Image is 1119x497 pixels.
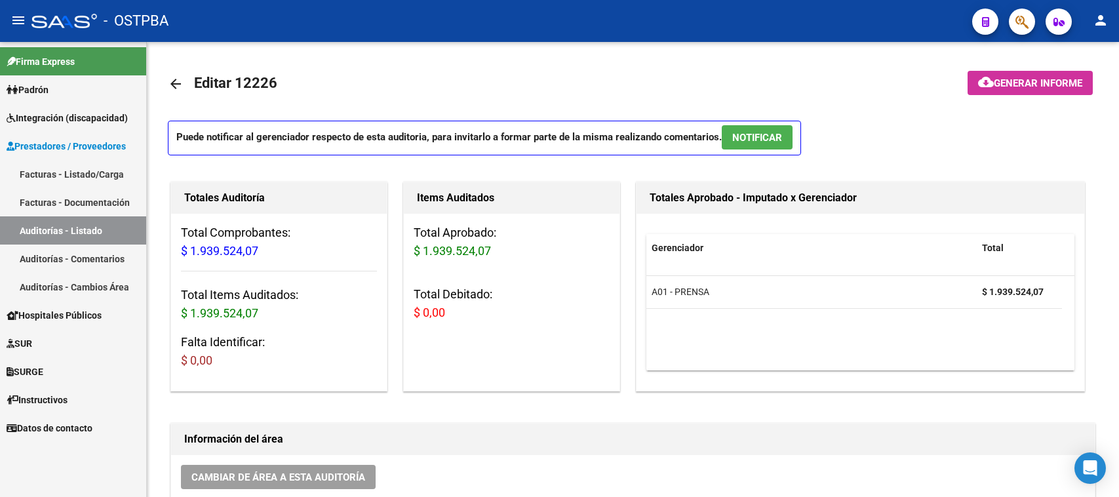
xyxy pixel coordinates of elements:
[168,76,184,92] mat-icon: arrow_back
[184,188,374,209] h1: Totales Auditoría
[982,243,1004,253] span: Total
[414,285,610,322] h3: Total Debitado:
[7,54,75,69] span: Firma Express
[181,465,376,489] button: Cambiar de área a esta auditoría
[968,71,1093,95] button: Generar informe
[7,83,49,97] span: Padrón
[10,12,26,28] mat-icon: menu
[181,286,377,323] h3: Total Items Auditados:
[414,224,610,260] h3: Total Aprobado:
[7,139,126,153] span: Prestadores / Proveedores
[104,7,168,35] span: - OSTPBA
[652,287,709,297] span: A01 - PRENSA
[168,121,801,155] p: Puede notificar al gerenciador respecto de esta auditoria, para invitarlo a formar parte de la mi...
[7,421,92,435] span: Datos de contacto
[7,365,43,379] span: SURGE
[652,243,703,253] span: Gerenciador
[414,244,491,258] span: $ 1.939.524,07
[7,336,32,351] span: SUR
[181,333,377,370] h3: Falta Identificar:
[722,125,793,149] button: NOTIFICAR
[191,471,365,483] span: Cambiar de área a esta auditoría
[982,287,1044,297] strong: $ 1.939.524,07
[1093,12,1109,28] mat-icon: person
[194,75,277,91] span: Editar 12226
[181,224,377,260] h3: Total Comprobantes:
[646,234,977,262] datatable-header-cell: Gerenciador
[181,244,258,258] span: $ 1.939.524,07
[184,429,1082,450] h1: Información del área
[417,188,606,209] h1: Items Auditados
[7,111,128,125] span: Integración (discapacidad)
[414,306,445,319] span: $ 0,00
[181,306,258,320] span: $ 1.939.524,07
[732,132,782,144] span: NOTIFICAR
[977,234,1062,262] datatable-header-cell: Total
[650,188,1072,209] h1: Totales Aprobado - Imputado x Gerenciador
[1074,452,1106,484] div: Open Intercom Messenger
[994,77,1082,89] span: Generar informe
[181,353,212,367] span: $ 0,00
[978,74,994,90] mat-icon: cloud_download
[7,308,102,323] span: Hospitales Públicos
[7,393,68,407] span: Instructivos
